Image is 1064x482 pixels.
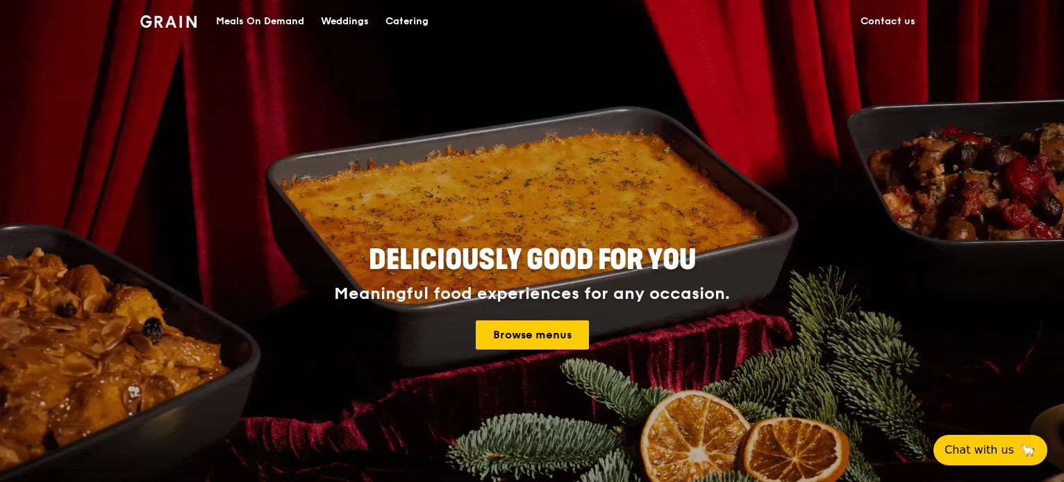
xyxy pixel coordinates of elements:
[282,284,782,304] div: Meaningful food experiences for any occasion.
[945,442,1014,458] span: Chat with us
[321,1,369,42] div: Weddings
[1020,442,1036,458] span: 🦙
[385,1,429,42] div: Catering
[140,15,197,28] img: Grain
[377,1,437,42] a: Catering
[933,435,1047,465] button: Chat with us🦙
[216,1,304,42] div: Meals On Demand
[313,1,377,42] a: Weddings
[852,1,924,42] a: Contact us
[369,243,696,277] span: Deliciously good for you
[476,320,589,350] a: Browse menus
